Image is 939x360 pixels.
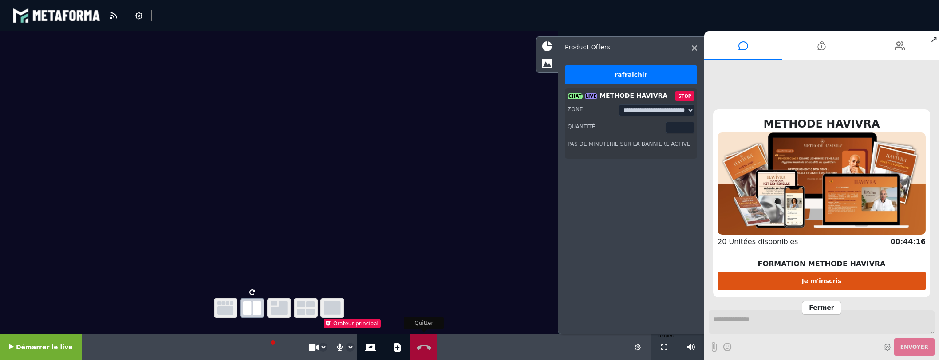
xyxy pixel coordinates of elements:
button: Je m'inscris [718,272,926,290]
h2: METHODE HAVIVRA [718,116,926,132]
p: FORMATION METHODE HAVIVRA [718,259,926,269]
span: 20 Unitées disponibles [718,237,798,246]
img: 1757666034692-0NKG2NKmhqoVtYVPat97yHczDseMQW3L.jpg [718,132,926,235]
span: 00:44:16 [890,237,926,246]
label: Zone [568,104,583,112]
span: ↗ [929,31,939,47]
h3: METHODE HAVIVRA [568,91,667,100]
label: Pas de minuterie sur la bannière active [568,139,690,147]
div: rafraichir [565,65,697,84]
span: Démarrer le live [16,344,73,351]
label: Quantité [568,121,595,130]
button: STOP [675,91,694,101]
span: Fermer [802,301,841,315]
div: Orateur principal [324,319,381,328]
h3: Product offers [565,44,675,51]
span: CHAT [568,93,583,99]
